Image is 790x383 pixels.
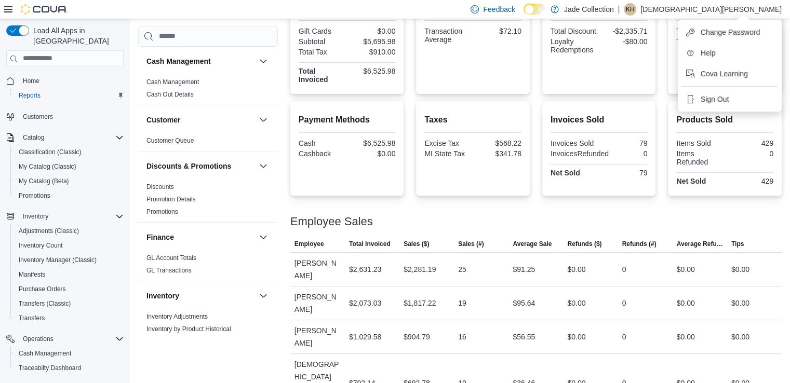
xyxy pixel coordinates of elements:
[290,253,345,286] div: [PERSON_NAME]
[349,67,395,75] div: $6,525.98
[701,48,716,58] span: Help
[299,67,328,84] strong: Total Invoiced
[10,346,128,361] button: Cash Management
[15,89,45,102] a: Reports
[15,254,124,266] span: Inventory Manager (Classic)
[424,149,471,158] div: MI State Tax
[146,325,231,333] span: Inventory by Product Historical
[682,91,778,107] button: Sign Out
[146,208,178,216] span: Promotions
[601,139,647,147] div: 79
[731,331,749,343] div: $0.00
[299,114,396,126] h2: Payment Methods
[15,160,124,173] span: My Catalog (Classic)
[299,37,345,46] div: Subtotal
[349,48,395,56] div: $910.00
[10,174,128,188] button: My Catalog (Beta)
[676,114,773,126] h2: Products Sold
[146,195,196,203] span: Promotion Details
[290,286,345,320] div: [PERSON_NAME]
[15,347,124,360] span: Cash Management
[15,347,75,360] a: Cash Management
[146,267,192,274] a: GL Transactions
[15,312,124,324] span: Transfers
[299,139,345,147] div: Cash
[701,94,729,104] span: Sign Out
[458,297,466,309] div: 19
[19,148,82,156] span: Classification (Classic)
[349,149,395,158] div: $0.00
[513,331,535,343] div: $56.55
[15,146,86,158] a: Classification (Classic)
[146,78,199,86] span: Cash Management
[146,291,179,301] h3: Inventory
[15,239,124,252] span: Inventory Count
[15,175,73,187] a: My Catalog (Beta)
[15,175,124,187] span: My Catalog (Beta)
[349,139,395,147] div: $6,525.98
[23,77,39,85] span: Home
[513,263,535,276] div: $91.25
[19,110,124,123] span: Customers
[146,161,231,171] h3: Discounts & Promotions
[19,299,71,308] span: Transfers (Classic)
[146,232,174,242] h3: Finance
[299,48,345,56] div: Total Tax
[146,232,255,242] button: Finance
[2,109,128,124] button: Customers
[2,332,128,346] button: Operations
[551,37,597,54] div: Loyalty Redemptions
[524,4,545,15] input: Dark Mode
[483,4,515,15] span: Feedback
[146,137,194,144] a: Customer Queue
[15,268,49,281] a: Manifests
[21,4,68,15] img: Cova
[551,139,597,147] div: Invoices Sold
[424,114,521,126] h2: Taxes
[15,189,55,202] a: Promotions
[613,149,647,158] div: 0
[15,268,124,281] span: Manifests
[19,162,76,171] span: My Catalog (Classic)
[19,74,124,87] span: Home
[676,149,722,166] div: Items Refunded
[138,252,278,281] div: Finance
[676,139,722,147] div: Items Sold
[640,3,782,16] p: [DEMOGRAPHIC_DATA][PERSON_NAME]
[15,160,81,173] a: My Catalog (Classic)
[10,159,128,174] button: My Catalog (Classic)
[676,27,722,35] div: Total Cost
[19,333,58,345] button: Operations
[146,313,208,320] a: Inventory Adjustments
[15,362,124,374] span: Traceabilty Dashboard
[19,364,81,372] span: Traceabilty Dashboard
[626,3,635,16] span: KH
[677,240,723,248] span: Average Refund
[622,331,626,343] div: 0
[257,290,270,302] button: Inventory
[19,270,45,279] span: Manifests
[701,27,760,37] span: Change Password
[349,331,381,343] div: $1,029.58
[676,37,722,46] div: Total Profit
[15,189,124,202] span: Promotions
[682,24,778,40] button: Change Password
[15,297,124,310] span: Transfers (Classic)
[146,254,196,262] a: GL Account Totals
[624,3,636,16] div: Kristen Hardesty
[290,320,345,353] div: [PERSON_NAME]
[424,139,471,147] div: Excise Tax
[19,177,69,185] span: My Catalog (Beta)
[15,283,124,295] span: Purchase Orders
[475,149,521,158] div: $341.78
[475,27,521,35] div: $72.10
[10,267,128,282] button: Manifests
[677,297,695,309] div: $0.00
[551,169,580,177] strong: Net Sold
[15,254,101,266] a: Inventory Manager (Classic)
[349,27,395,35] div: $0.00
[513,297,535,309] div: $95.64
[15,312,49,324] a: Transfers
